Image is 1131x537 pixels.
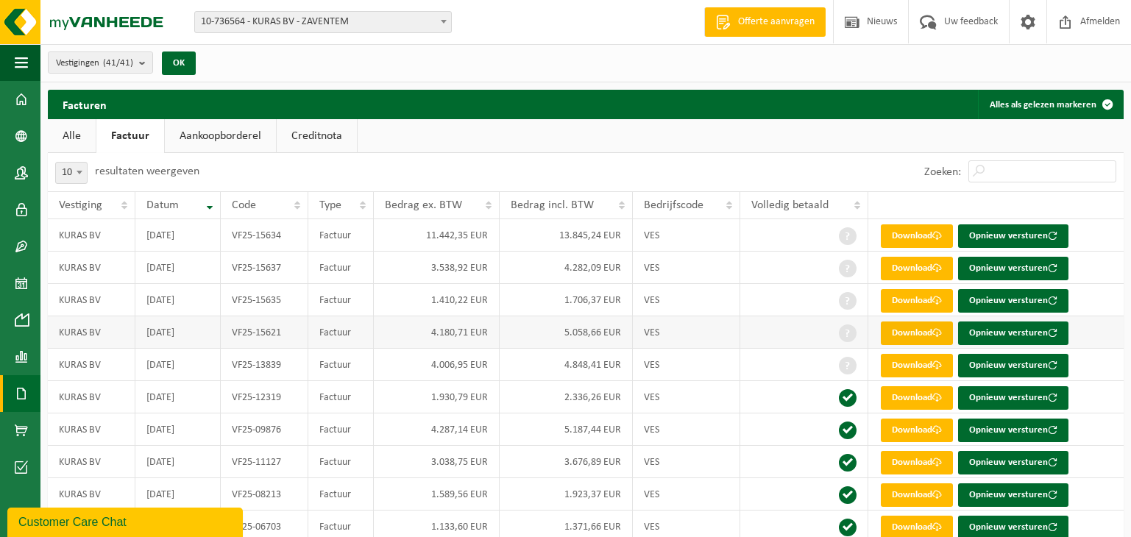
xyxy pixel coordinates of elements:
a: Factuur [96,119,164,153]
td: Factuur [308,446,374,478]
span: Type [319,199,341,211]
a: Download [881,386,953,410]
td: Factuur [308,349,374,381]
button: Opnieuw versturen [958,257,1068,280]
span: 10-736564 - KURAS BV - ZAVENTEM [194,11,452,33]
span: Bedrijfscode [644,199,703,211]
td: VF25-15621 [221,316,308,349]
td: VES [633,316,740,349]
td: 4.006,95 EUR [374,349,500,381]
td: KURAS BV [48,349,135,381]
td: Factuur [308,478,374,511]
td: 4.180,71 EUR [374,316,500,349]
a: Offerte aanvragen [704,7,826,37]
span: 10-736564 - KURAS BV - ZAVENTEM [195,12,451,32]
td: Factuur [308,413,374,446]
span: Bedrag incl. BTW [511,199,594,211]
a: Alle [48,119,96,153]
td: Factuur [308,381,374,413]
a: Download [881,354,953,377]
a: Download [881,483,953,507]
td: KURAS BV [48,284,135,316]
button: Opnieuw versturen [958,289,1068,313]
td: 4.848,41 EUR [500,349,633,381]
td: KURAS BV [48,478,135,511]
span: Volledig betaald [751,199,829,211]
td: 3.538,92 EUR [374,252,500,284]
span: Bedrag ex. BTW [385,199,462,211]
button: Opnieuw versturen [958,386,1068,410]
td: VF25-15634 [221,219,308,252]
a: Download [881,224,953,248]
td: KURAS BV [48,413,135,446]
td: VES [633,219,740,252]
td: [DATE] [135,381,221,413]
td: VES [633,284,740,316]
td: KURAS BV [48,446,135,478]
td: [DATE] [135,316,221,349]
td: 1.589,56 EUR [374,478,500,511]
td: 3.038,75 EUR [374,446,500,478]
count: (41/41) [103,58,133,68]
td: 4.282,09 EUR [500,252,633,284]
td: Factuur [308,219,374,252]
td: [DATE] [135,284,221,316]
td: [DATE] [135,252,221,284]
button: Vestigingen(41/41) [48,51,153,74]
td: 11.442,35 EUR [374,219,500,252]
td: 4.287,14 EUR [374,413,500,446]
h2: Facturen [48,90,121,118]
td: Factuur [308,252,374,284]
a: Download [881,289,953,313]
td: 1.706,37 EUR [500,284,633,316]
button: OK [162,51,196,75]
button: Alles als gelezen markeren [978,90,1122,119]
td: VF25-11127 [221,446,308,478]
a: Aankoopborderel [165,119,276,153]
span: 10 [56,163,87,183]
label: resultaten weergeven [95,166,199,177]
td: 1.923,37 EUR [500,478,633,511]
td: VF25-15635 [221,284,308,316]
td: 13.845,24 EUR [500,219,633,252]
a: Download [881,451,953,474]
td: [DATE] [135,446,221,478]
td: 3.676,89 EUR [500,446,633,478]
td: VES [633,381,740,413]
td: [DATE] [135,349,221,381]
td: 5.187,44 EUR [500,413,633,446]
span: Vestiging [59,199,102,211]
button: Opnieuw versturen [958,224,1068,248]
a: Download [881,321,953,345]
td: VF25-08213 [221,478,308,511]
td: VF25-09876 [221,413,308,446]
a: Creditnota [277,119,357,153]
label: Zoeken: [924,166,961,178]
iframe: chat widget [7,505,246,537]
a: Download [881,419,953,442]
td: VES [633,349,740,381]
td: Factuur [308,284,374,316]
td: KURAS BV [48,381,135,413]
button: Opnieuw versturen [958,451,1068,474]
span: Datum [146,199,179,211]
td: KURAS BV [48,316,135,349]
span: Offerte aanvragen [734,15,818,29]
td: 5.058,66 EUR [500,316,633,349]
span: Vestigingen [56,52,133,74]
td: [DATE] [135,478,221,511]
span: Code [232,199,256,211]
span: 10 [55,162,88,184]
td: KURAS BV [48,219,135,252]
button: Opnieuw versturen [958,419,1068,442]
td: KURAS BV [48,252,135,284]
td: Factuur [308,316,374,349]
td: VES [633,413,740,446]
td: [DATE] [135,413,221,446]
button: Opnieuw versturen [958,321,1068,345]
td: VF25-15637 [221,252,308,284]
a: Download [881,257,953,280]
td: VES [633,446,740,478]
td: 1.410,22 EUR [374,284,500,316]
